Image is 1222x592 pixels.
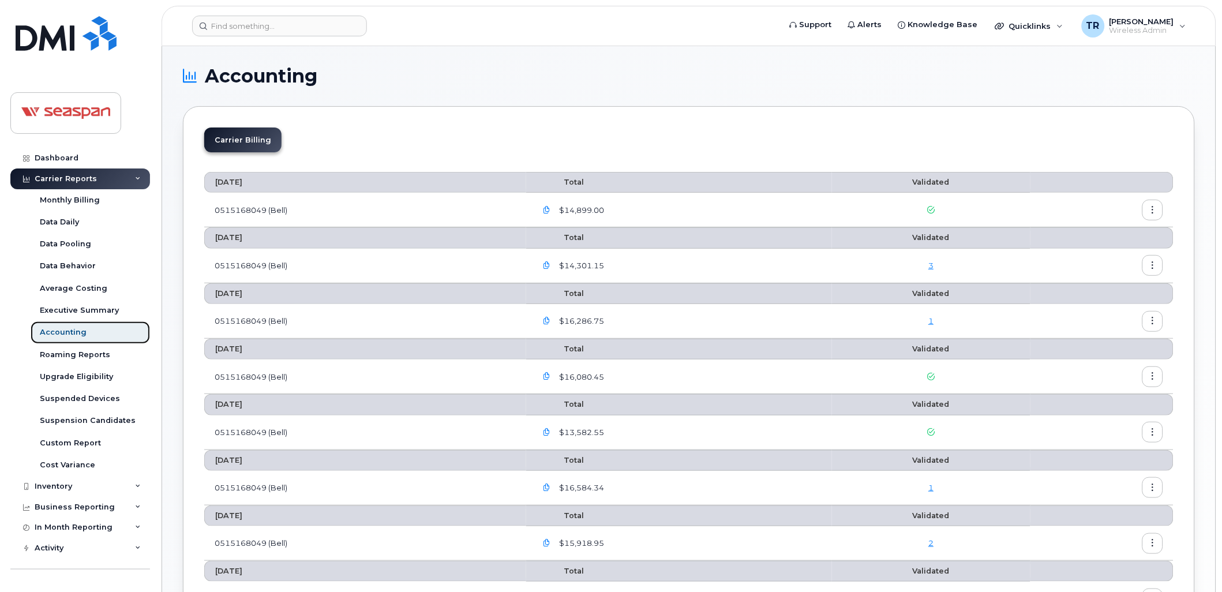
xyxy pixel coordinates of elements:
[204,172,526,193] th: [DATE]
[537,567,584,575] span: Total
[204,561,526,582] th: [DATE]
[537,233,584,242] span: Total
[537,289,584,298] span: Total
[832,394,1030,415] th: Validated
[832,283,1030,304] th: Validated
[204,339,526,359] th: [DATE]
[204,415,526,450] td: 0515168049 (Bell)
[928,316,934,325] a: 1
[204,505,526,526] th: [DATE]
[557,482,605,493] span: $16,584.34
[928,483,934,492] a: 1
[205,68,317,85] span: Accounting
[832,339,1030,359] th: Validated
[557,316,605,327] span: $16,286.75
[832,450,1030,471] th: Validated
[204,394,526,415] th: [DATE]
[537,511,584,520] span: Total
[557,260,605,271] span: $14,301.15
[832,227,1030,248] th: Validated
[537,178,584,186] span: Total
[557,372,605,383] span: $16,080.45
[557,205,605,216] span: $14,899.00
[832,505,1030,526] th: Validated
[537,456,584,464] span: Total
[204,283,526,304] th: [DATE]
[537,344,584,353] span: Total
[557,538,605,549] span: $15,918.95
[928,261,934,270] a: 3
[204,193,526,227] td: 0515168049 (Bell)
[204,526,526,561] td: 0515168049 (Bell)
[204,304,526,339] td: 0515168049 (Bell)
[204,249,526,283] td: 0515168049 (Bell)
[832,561,1030,582] th: Validated
[537,400,584,409] span: Total
[557,427,605,438] span: $13,582.55
[204,359,526,394] td: 0515168049 (Bell)
[204,227,526,248] th: [DATE]
[204,450,526,471] th: [DATE]
[204,471,526,505] td: 0515168049 (Bell)
[928,538,934,548] a: 2
[832,172,1030,193] th: Validated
